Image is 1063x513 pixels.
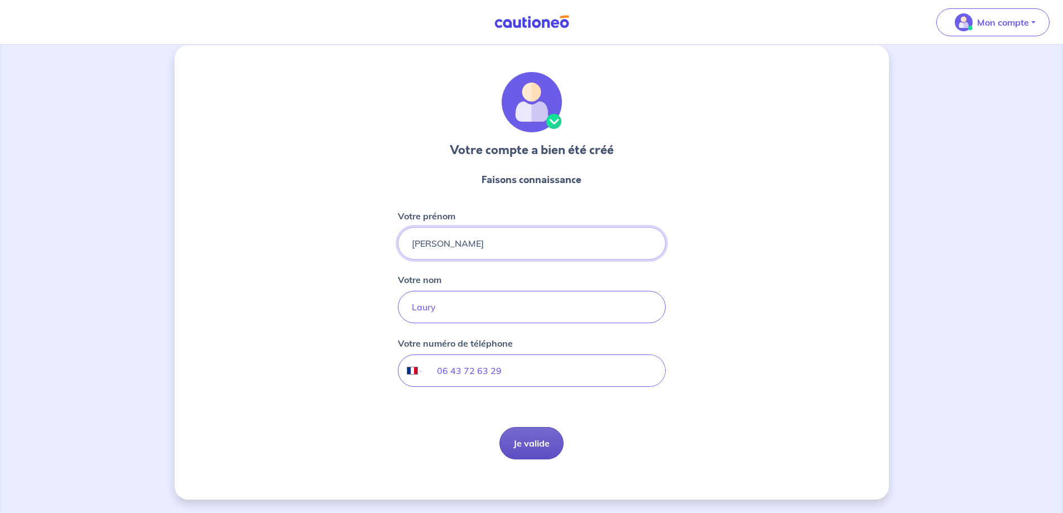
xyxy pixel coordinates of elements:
button: illu_account_valid_menu.svgMon compte [936,8,1050,36]
p: Mon compte [977,16,1029,29]
p: Faisons connaissance [482,172,581,187]
p: Votre numéro de téléphone [398,337,513,350]
img: illu_account_valid_menu.svg [955,13,973,31]
p: Votre nom [398,273,441,286]
input: Doe [398,291,666,323]
input: 06 34 34 34 34 [424,355,665,386]
img: illu_account_valid.svg [502,72,562,132]
button: Je valide [499,427,564,459]
h3: Votre compte a bien été créé [450,141,614,159]
img: Cautioneo [490,15,574,29]
p: Votre prénom [398,209,455,223]
input: John [398,227,666,260]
